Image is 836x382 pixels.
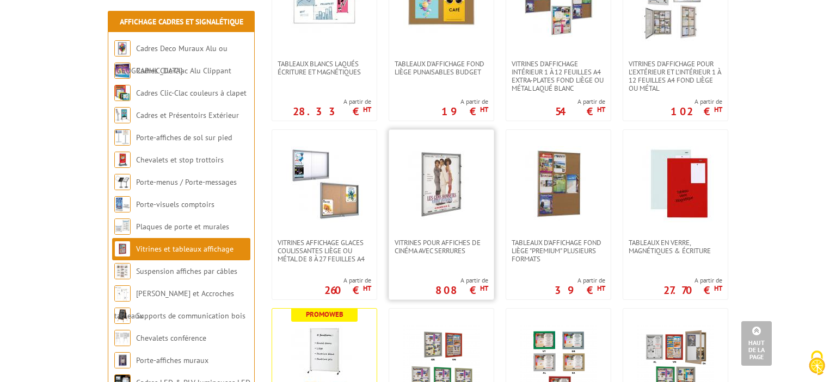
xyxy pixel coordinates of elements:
[480,105,488,114] sup: HT
[278,239,371,263] span: Vitrines affichage glaces coulissantes liège ou métal de 8 à 27 feuilles A4
[114,289,234,321] a: [PERSON_NAME] et Accroches tableaux
[441,108,488,115] p: 19 €
[114,285,131,302] img: Cimaises et Accroches tableaux
[136,177,237,187] a: Porte-menus / Porte-messages
[395,60,488,76] span: Tableaux d'affichage fond liège punaisables Budget
[441,97,488,106] span: A partir de
[136,244,233,254] a: Vitrines et tableaux affichage
[293,97,371,106] span: A partir de
[363,284,371,293] sup: HT
[136,66,231,76] a: Cadres Clic-Clac Alu Clippant
[623,60,728,92] a: Vitrines d'affichage pour l'extérieur et l'intérieur 1 à 12 feuilles A4 fond liège ou métal
[555,108,605,115] p: 54 €
[324,276,371,285] span: A partir de
[597,105,605,114] sup: HT
[637,146,714,222] img: Tableaux en verre, magnétiques & écriture
[714,284,722,293] sup: HT
[272,60,377,76] a: Tableaux blancs laqués écriture et magnétiques
[435,276,488,285] span: A partir de
[395,239,488,255] span: Vitrines pour affiches de cinéma avec serrures
[512,239,605,263] span: Tableaux d'affichage fond liège "Premium" plusieurs formats
[114,174,131,190] img: Porte-menus / Porte-messages
[114,85,131,101] img: Cadres Clic-Clac couleurs à clapet
[286,146,362,222] img: Vitrines affichage glaces coulissantes liège ou métal de 8 à 27 feuilles A4
[663,276,722,285] span: A partir de
[114,218,131,235] img: Plaques de porte et murales
[120,17,243,27] a: Affichage Cadres et Signalétique
[114,107,131,123] img: Cadres et Présentoirs Extérieur
[671,97,722,106] span: A partir de
[114,129,131,146] img: Porte-affiches de sol sur pied
[114,352,131,368] img: Porte-affiches muraux
[272,239,377,263] a: Vitrines affichage glaces coulissantes liège ou métal de 8 à 27 feuilles A4
[671,108,722,115] p: 102 €
[555,97,605,106] span: A partir de
[389,60,494,76] a: Tableaux d'affichage fond liège punaisables Budget
[803,349,831,377] img: Cookies (fenêtre modale)
[597,284,605,293] sup: HT
[506,239,611,263] a: Tableaux d'affichage fond liège "Premium" plusieurs formats
[389,239,494,255] a: Vitrines pour affiches de cinéma avec serrures
[520,146,597,222] img: Tableaux d'affichage fond liège
[555,276,605,285] span: A partir de
[114,330,131,346] img: Chevalets conférence
[623,239,728,255] a: Tableaux en verre, magnétiques & écriture
[663,287,722,293] p: 27.70 €
[136,88,247,98] a: Cadres Clic-Clac couleurs à clapet
[136,311,245,321] a: Supports de communication bois
[629,60,722,92] span: Vitrines d'affichage pour l'extérieur et l'intérieur 1 à 12 feuilles A4 fond liège ou métal
[278,60,371,76] span: Tableaux blancs laqués écriture et magnétiques
[506,60,611,92] a: Vitrines d'affichage intérieur 1 à 12 feuilles A4 extra-plates fond liège ou métal laqué blanc
[114,241,131,257] img: Vitrines et tableaux affichage
[114,196,131,212] img: Porte-visuels comptoirs
[741,321,772,366] a: Haut de la page
[324,287,371,293] p: 260 €
[512,60,605,92] span: Vitrines d'affichage intérieur 1 à 12 feuilles A4 extra-plates fond liège ou métal laqué blanc
[136,222,229,231] a: Plaques de porte et murales
[136,133,232,142] a: Porte-affiches de sol sur pied
[714,105,722,114] sup: HT
[403,146,480,222] img: Vitrines pour affiches de cinéma avec serrures
[306,310,343,319] b: Promoweb
[136,155,224,165] a: Chevalets et stop trottoirs
[114,40,131,57] img: Cadres Deco Muraux Alu ou Bois
[114,43,228,76] a: Cadres Deco Muraux Alu ou [GEOGRAPHIC_DATA]
[136,333,206,343] a: Chevalets conférence
[136,266,237,276] a: Suspension affiches par câbles
[435,287,488,293] p: 808 €
[480,284,488,293] sup: HT
[114,152,131,168] img: Chevalets et stop trottoirs
[114,263,131,279] img: Suspension affiches par câbles
[136,355,208,365] a: Porte-affiches muraux
[363,105,371,114] sup: HT
[555,287,605,293] p: 39 €
[629,239,722,255] span: Tableaux en verre, magnétiques & écriture
[798,345,836,382] button: Cookies (fenêtre modale)
[136,110,239,120] a: Cadres et Présentoirs Extérieur
[136,199,214,209] a: Porte-visuels comptoirs
[293,108,371,115] p: 28.33 €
